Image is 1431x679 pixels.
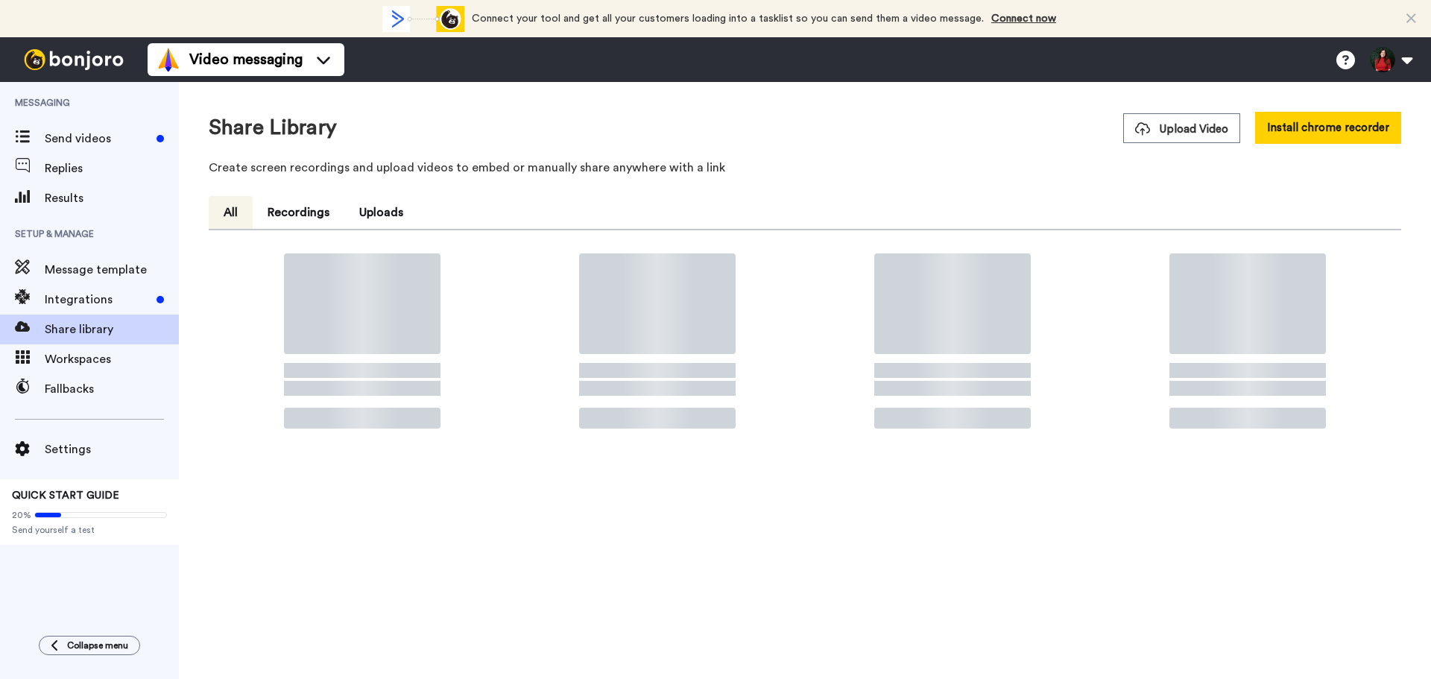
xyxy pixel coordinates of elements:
span: Replies [45,160,179,177]
span: 20% [12,509,31,521]
a: Connect now [991,13,1056,24]
span: Workspaces [45,350,179,368]
button: Collapse menu [39,636,140,655]
span: Send yourself a test [12,524,167,536]
button: Upload Video [1123,113,1240,143]
span: Integrations [45,291,151,309]
img: bj-logo-header-white.svg [18,49,130,70]
span: Send videos [45,130,151,148]
h1: Share Library [209,116,337,139]
span: Results [45,189,179,207]
span: Message template [45,261,179,279]
img: vm-color.svg [157,48,180,72]
span: Video messaging [189,49,303,70]
span: Fallbacks [45,380,179,398]
span: Share library [45,320,179,338]
span: Connect your tool and get all your customers loading into a tasklist so you can send them a video... [472,13,984,24]
span: Upload Video [1135,121,1228,137]
button: Recordings [253,196,344,229]
span: Settings [45,440,179,458]
p: Create screen recordings and upload videos to embed or manually share anywhere with a link [209,159,1401,177]
span: QUICK START GUIDE [12,490,119,501]
button: Uploads [344,196,418,229]
div: animation [382,6,464,32]
button: Install chrome recorder [1255,112,1401,144]
span: Collapse menu [67,639,128,651]
button: All [209,196,253,229]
